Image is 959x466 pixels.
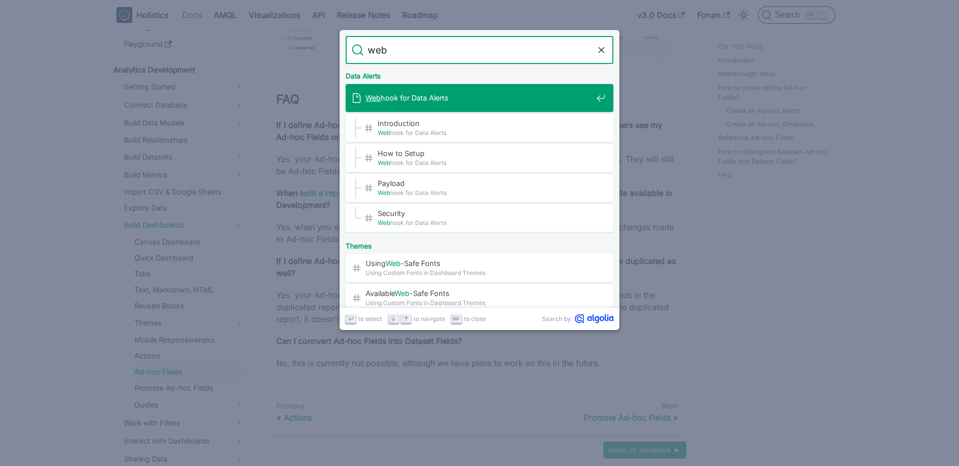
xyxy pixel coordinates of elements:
mark: Web [378,189,390,196]
mark: Web [366,93,381,102]
a: Search byAlgolia [542,314,613,323]
mark: Web [378,159,390,166]
span: Using Custom Fonts in Dashboard Themes [366,298,592,307]
span: to navigate [414,314,445,323]
span: How to Setup​ [378,148,592,158]
a: AvailableWeb-Safe Fonts​Using Custom Fonts in Dashboard Themes [346,284,613,312]
span: Using -Safe Fonts​ [366,258,592,268]
span: Security​ [378,208,592,218]
div: Themes [344,234,615,254]
span: hook for Data Alerts [378,128,592,137]
span: Available -Safe Fonts​ [366,288,592,298]
svg: Arrow down [390,315,397,322]
a: Webhook for Data Alerts [346,84,613,112]
svg: Escape key [453,315,460,322]
span: hook for Data Alerts [366,93,592,102]
span: hook for Data Alerts [378,158,592,167]
a: Security​Webhook for Data Alerts [346,204,613,232]
mark: Web [386,259,401,267]
div: Data Alerts [344,64,615,84]
a: Introduction​Webhook for Data Alerts [346,114,613,142]
a: Payload​Webhook for Data Alerts [346,174,613,202]
input: Search docs [364,36,595,64]
a: How to Setup​Webhook for Data Alerts [346,144,613,172]
span: hook for Data Alerts [378,218,592,227]
span: Introduction​ [378,118,592,128]
span: Search by [542,314,571,323]
svg: Algolia [575,314,613,323]
span: Payload​ [378,178,592,188]
mark: Web [378,219,390,226]
span: Using Custom Fonts in Dashboard Themes [366,268,592,277]
button: Clear the query [595,44,607,56]
mark: Web [395,289,410,297]
mark: Web [378,129,390,136]
span: to select [358,314,382,323]
a: UsingWeb-Safe Fonts​Using Custom Fonts in Dashboard Themes [346,254,613,282]
span: to close [464,314,486,323]
svg: Arrow up [403,315,410,322]
svg: Enter key [347,315,355,322]
span: hook for Data Alerts [378,188,592,197]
